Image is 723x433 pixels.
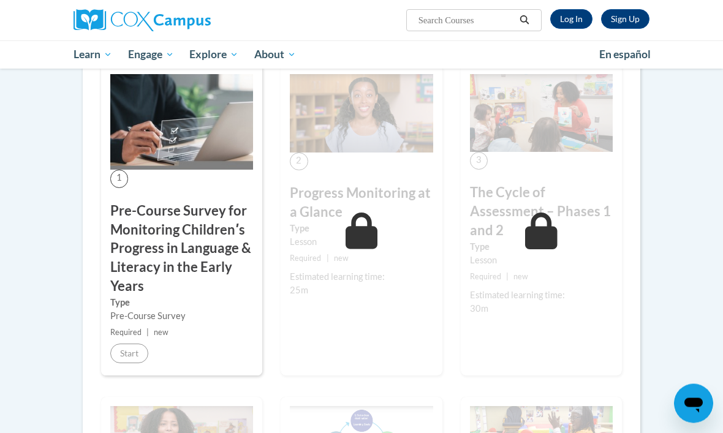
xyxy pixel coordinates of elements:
[470,254,613,268] div: Lesson
[110,344,148,364] button: Start
[417,13,515,28] input: Search Courses
[120,40,182,69] a: Engage
[470,75,613,152] img: Course Image
[66,40,120,69] a: Learn
[181,40,246,69] a: Explore
[591,42,659,67] a: En español
[189,47,238,62] span: Explore
[470,304,488,314] span: 30m
[290,222,433,236] label: Type
[599,48,651,61] span: En español
[74,9,253,31] a: Cox Campus
[290,153,308,171] span: 2
[64,40,659,69] div: Main menu
[290,271,433,284] div: Estimated learning time:
[470,152,488,170] span: 3
[506,273,509,282] span: |
[290,254,321,263] span: Required
[290,184,433,222] h3: Progress Monitoring at a Glance
[470,273,501,282] span: Required
[515,13,534,28] button: Search
[146,328,149,337] span: |
[154,328,168,337] span: new
[74,9,211,31] img: Cox Campus
[334,254,349,263] span: new
[327,254,329,263] span: |
[290,236,433,249] div: Lesson
[550,9,592,29] a: Log In
[110,75,253,170] img: Course Image
[513,273,528,282] span: new
[110,310,253,323] div: Pre-Course Survey
[110,296,253,310] label: Type
[254,47,296,62] span: About
[470,241,613,254] label: Type
[290,75,433,152] img: Course Image
[290,285,308,296] span: 25m
[674,384,713,423] iframe: Button to launch messaging window
[110,328,142,337] span: Required
[470,289,613,303] div: Estimated learning time:
[470,184,613,240] h3: The Cycle of Assessment – Phases 1 and 2
[128,47,174,62] span: Engage
[74,47,112,62] span: Learn
[246,40,304,69] a: About
[110,170,128,188] span: 1
[110,202,253,296] h3: Pre-Course Survey for Monitoring Childrenʹs Progress in Language & Literacy in the Early Years
[601,9,649,29] a: Register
